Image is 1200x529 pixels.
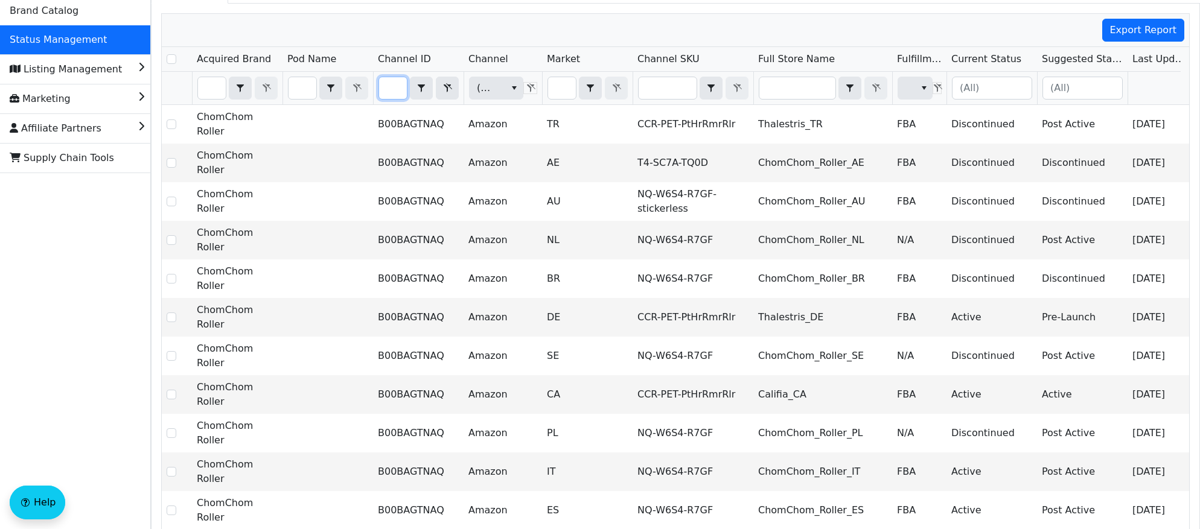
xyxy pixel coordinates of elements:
td: Post Active [1037,105,1128,144]
button: Export Report [1102,19,1185,42]
td: [DATE] [1128,221,1194,259]
td: Discontinued [946,144,1037,182]
td: ChomChom_Roller_IT [753,452,892,491]
span: Current Status [951,52,1021,66]
td: ChomChom Roller [192,414,282,452]
span: Choose Operator [319,77,342,100]
td: B00BAGTNAQ [373,414,464,452]
td: DE [542,298,633,337]
span: Help [34,495,56,510]
td: Discontinued [946,105,1037,144]
span: Export Report [1110,23,1177,37]
span: Acquired Brand [197,52,271,66]
button: select [410,77,432,99]
td: [DATE] [1128,144,1194,182]
td: Amazon [464,414,542,452]
input: Select Row [167,390,176,399]
span: Supply Chain Tools [10,148,114,168]
input: (All) [953,77,1032,99]
td: [DATE] [1128,105,1194,144]
td: ChomChom_Roller_AE [753,144,892,182]
td: AE [542,144,633,182]
td: B00BAGTNAQ [373,105,464,144]
input: (All) [1043,77,1122,99]
span: Market [547,52,580,66]
td: Amazon [464,337,542,375]
td: Discontinued [946,337,1037,375]
td: B00BAGTNAQ [373,375,464,414]
td: Discontinued [1037,259,1128,298]
td: Post Active [1037,414,1128,452]
td: Thalestris_TR [753,105,892,144]
td: N/A [892,337,946,375]
th: Filter [633,72,753,105]
input: Filter [379,77,407,99]
td: CCR-PET-PtHrRmrRlr [633,298,753,337]
span: Marketing [10,89,71,109]
td: ChomChom Roller [192,182,282,221]
input: Select Row [167,197,176,206]
td: Amazon [464,105,542,144]
td: IT [542,452,633,491]
button: Help floatingactionbutton [10,486,65,519]
td: T4-SC7A-TQ0D [633,144,753,182]
td: B00BAGTNAQ [373,144,464,182]
th: Filter [946,72,1037,105]
td: CCR-PET-PtHrRmrRlr [633,105,753,144]
span: Status Management [10,30,107,49]
td: FBA [892,259,946,298]
td: AU [542,182,633,221]
td: NQ-W6S4-R7GF-stickerless [633,182,753,221]
input: Filter [639,77,697,99]
td: Post Active [1037,221,1128,259]
span: Full Store Name [758,52,835,66]
th: Filter [753,72,892,105]
td: [DATE] [1128,298,1194,337]
input: Select Row [167,428,176,438]
td: ChomChom Roller [192,337,282,375]
span: Choose Operator [579,77,602,100]
td: NQ-W6S4-R7GF [633,259,753,298]
span: Suggested Status [1042,52,1123,66]
td: FBA [892,182,946,221]
td: Amazon [464,221,542,259]
input: Select Row [167,119,176,129]
td: Active [1037,375,1128,414]
th: Filter [1037,72,1128,105]
td: B00BAGTNAQ [373,452,464,491]
td: Discontinued [946,221,1037,259]
th: Filter [192,72,282,105]
span: Choose Operator [838,77,861,100]
span: Channel SKU [637,52,700,66]
span: Choose Operator [410,77,433,100]
td: Amazon [464,144,542,182]
input: Select Row [167,312,176,322]
button: select [505,77,523,99]
span: Brand Catalog [10,1,78,21]
span: Affiliate Partners [10,119,101,138]
td: ChomChom_Roller_AU [753,182,892,221]
td: NQ-W6S4-R7GF [633,452,753,491]
span: Pod Name [287,52,336,66]
td: Post Active [1037,337,1128,375]
td: Califia_CA [753,375,892,414]
td: TR [542,105,633,144]
td: Amazon [464,259,542,298]
span: Channel ID [378,52,431,66]
td: B00BAGTNAQ [373,221,464,259]
input: Filter [289,77,316,99]
button: select [915,77,933,99]
span: Last Update [1132,52,1189,66]
td: ChomChom_Roller_NL [753,221,892,259]
td: Discontinued [1037,182,1128,221]
td: Discontinued [946,182,1037,221]
td: Pre-Launch [1037,298,1128,337]
td: [DATE] [1128,414,1194,452]
input: Select Row [167,158,176,168]
td: Active [946,452,1037,491]
td: CA [542,375,633,414]
td: Discontinued [946,414,1037,452]
td: Post Active [1037,452,1128,491]
td: ChomChom_Roller_SE [753,337,892,375]
td: NQ-W6S4-R7GF [633,221,753,259]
